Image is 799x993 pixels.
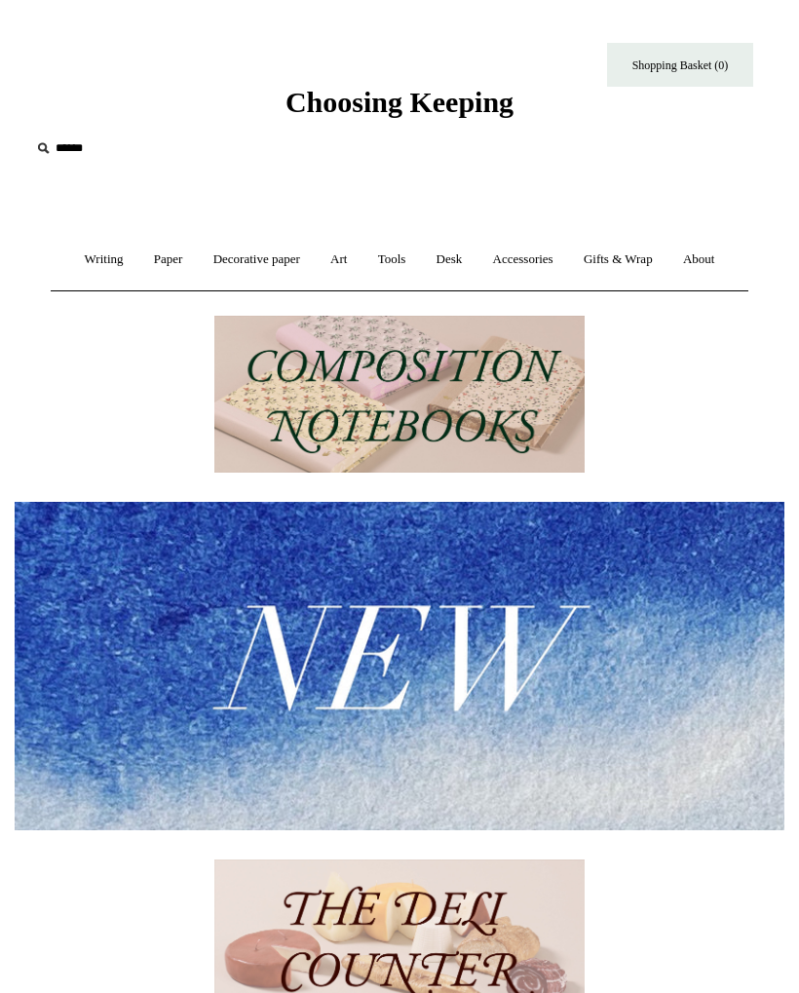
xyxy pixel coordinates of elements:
[570,234,666,286] a: Gifts & Wrap
[423,234,476,286] a: Desk
[285,101,514,115] a: Choosing Keeping
[200,234,314,286] a: Decorative paper
[15,502,784,829] img: New.jpg__PID:f73bdf93-380a-4a35-bcfe-7823039498e1
[71,234,137,286] a: Writing
[140,234,197,286] a: Paper
[479,234,567,286] a: Accessories
[607,43,753,87] a: Shopping Basket (0)
[285,86,514,118] span: Choosing Keeping
[669,234,729,286] a: About
[214,316,585,474] img: 202302 Composition ledgers.jpg__PID:69722ee6-fa44-49dd-a067-31375e5d54ec
[317,234,361,286] a: Art
[364,234,420,286] a: Tools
